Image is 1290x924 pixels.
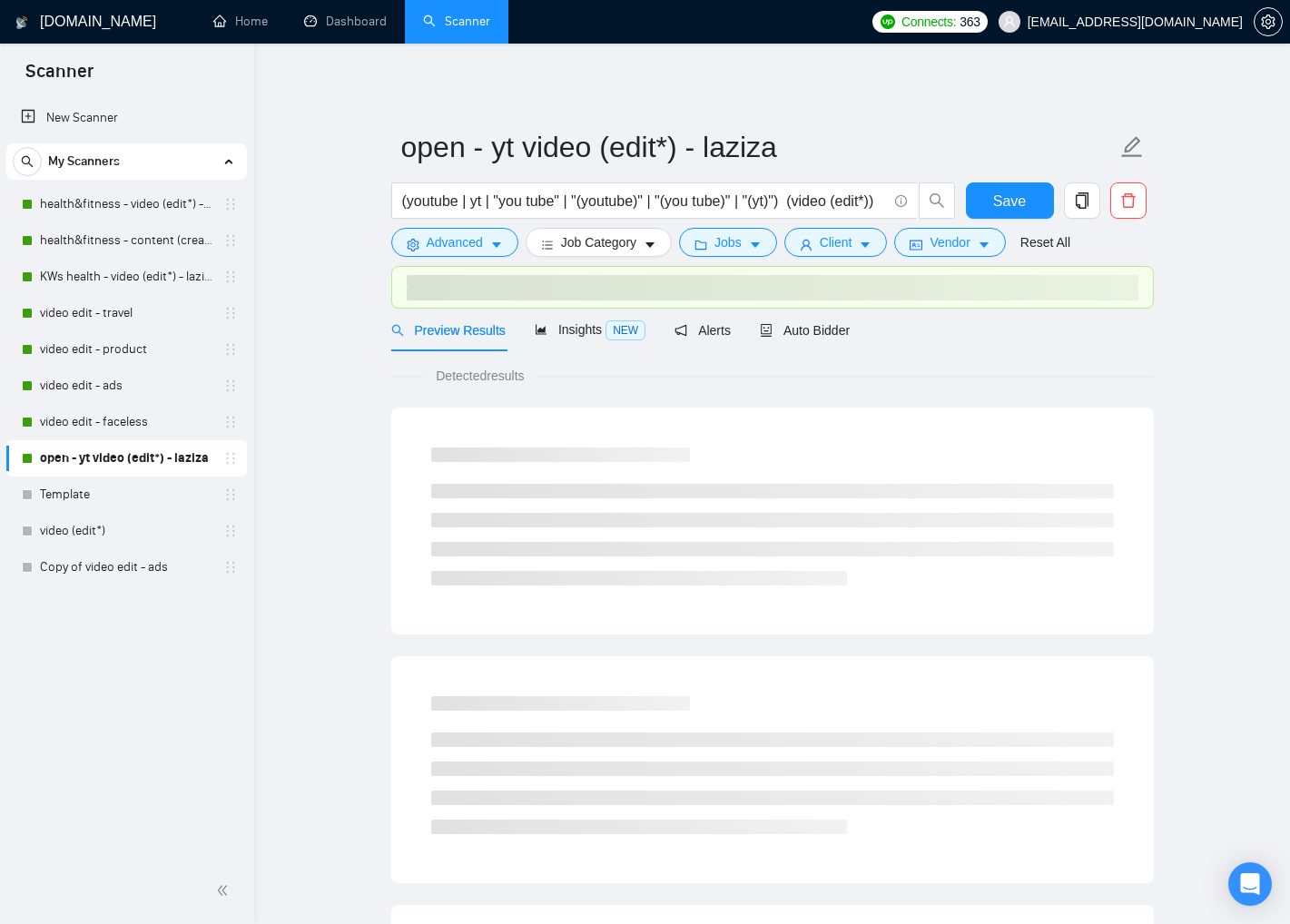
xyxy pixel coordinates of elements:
span: setting [1255,15,1282,29]
span: holder [223,342,238,357]
a: video edit - product [40,331,212,368]
li: New Scanner [6,100,247,136]
span: holder [223,560,238,575]
a: Copy of video edit - ads [40,549,212,585]
button: setting [1254,7,1283,36]
a: setting [1254,15,1283,29]
span: caret-down [644,238,656,251]
span: holder [223,415,238,429]
span: Scanner [11,58,108,96]
span: holder [223,451,238,466]
button: search [13,147,42,176]
span: copy [1065,192,1099,209]
a: Reset All [1020,232,1070,252]
a: video edit - ads [40,368,212,404]
a: homeHome [213,14,268,29]
span: Job Category [561,232,636,252]
button: idcardVendorcaret-down [894,228,1005,257]
a: KWs health - video (edit*) - laziza [40,259,212,295]
a: Template [40,477,212,513]
input: Scanner name... [401,124,1117,170]
span: holder [223,233,238,248]
span: Advanced [427,232,483,252]
span: caret-down [978,238,990,251]
span: caret-down [749,238,762,251]
span: user [800,238,812,251]
img: logo [15,8,28,37]
span: Connects: [901,12,956,32]
span: area-chart [535,323,547,336]
span: holder [223,378,238,393]
input: Search Freelance Jobs... [402,190,887,212]
button: copy [1064,182,1100,219]
span: folder [694,238,707,251]
a: video edit - faceless [40,404,212,440]
span: idcard [910,238,922,251]
span: Vendor [930,232,970,252]
span: holder [223,487,238,502]
a: video edit - travel [40,295,212,331]
span: caret-down [490,238,503,251]
span: notification [675,324,687,337]
span: Jobs [714,232,742,252]
a: health&fitness - video (edit*) - laziza [40,186,212,222]
span: holder [223,270,238,284]
span: robot [760,324,773,337]
a: open - yt video (edit*) - laziza [40,440,212,477]
span: setting [407,238,419,251]
span: Preview Results [391,323,506,338]
span: delete [1111,192,1146,209]
span: Auto Bidder [760,323,850,338]
span: Insights [535,322,645,337]
a: searchScanner [423,14,490,29]
span: NEW [606,320,645,340]
button: settingAdvancedcaret-down [391,228,518,257]
span: search [14,155,41,168]
a: health&fitness - content (creat*) - laziza [40,222,212,259]
span: Alerts [675,323,731,338]
span: edit [1120,135,1144,159]
span: double-left [216,881,234,899]
span: info-circle [895,195,907,207]
span: search [391,324,404,337]
button: search [919,182,955,219]
button: delete [1110,182,1147,219]
span: holder [223,524,238,538]
span: user [1003,15,1016,28]
span: holder [223,197,238,211]
span: caret-down [859,238,871,251]
button: folderJobscaret-down [679,228,777,257]
span: Client [820,232,852,252]
a: New Scanner [21,100,232,136]
div: Open Intercom Messenger [1228,862,1272,906]
span: holder [223,306,238,320]
span: 363 [960,12,980,32]
span: Save [993,190,1026,212]
img: upwork-logo.png [881,15,895,29]
a: dashboardDashboard [304,14,387,29]
span: search [920,192,954,209]
a: video (edit*) [40,513,212,549]
button: Save [966,182,1054,219]
span: My Scanners [48,143,120,180]
button: userClientcaret-down [784,228,888,257]
button: barsJob Categorycaret-down [526,228,672,257]
li: My Scanners [6,143,247,585]
span: bars [541,238,554,251]
span: Detected results [423,366,537,386]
